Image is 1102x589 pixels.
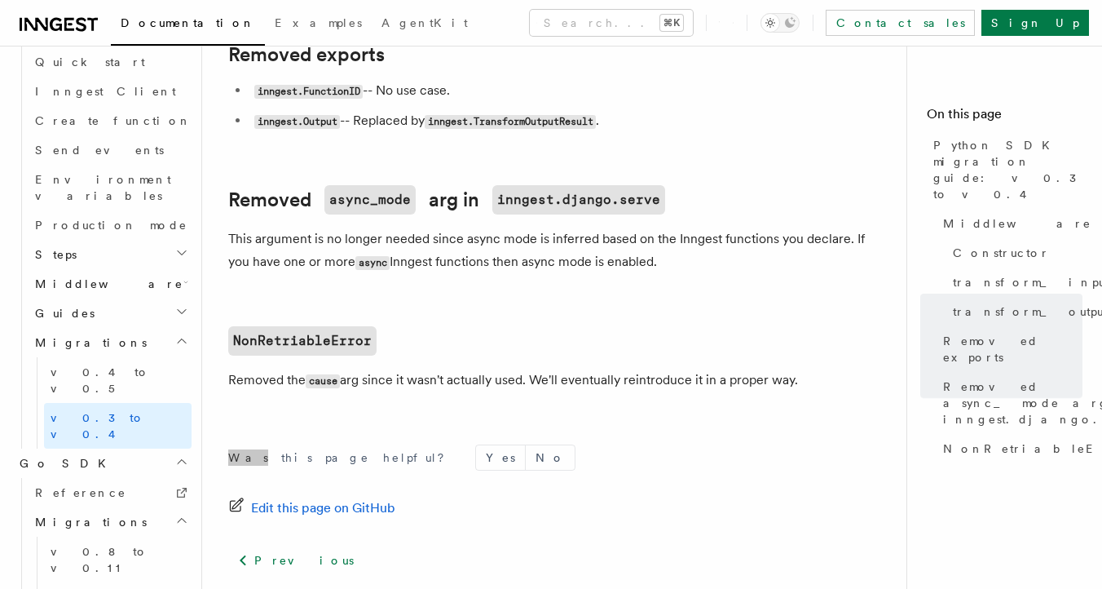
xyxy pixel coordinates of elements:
[29,77,192,106] a: Inngest Client
[937,434,1082,463] a: NonRetriableError
[29,210,192,240] a: Production mode
[372,5,478,44] a: AgentKit
[29,246,77,263] span: Steps
[29,165,192,210] a: Environment variables
[228,228,880,274] p: This argument is no longer needed since async mode is inferred based on the Inngest functions you...
[29,299,192,328] button: Guides
[228,369,880,392] p: Removed the arg since it wasn't actually used. We'll eventually reintroduce it in a proper way.
[275,16,362,29] span: Examples
[249,109,880,133] li: -- Replaced by .
[35,144,164,157] span: Send events
[946,268,1082,297] a: transform_input
[355,256,390,270] code: async
[826,10,975,36] a: Contact sales
[760,13,800,33] button: Toggle dark mode
[254,115,340,129] code: inngest.Output
[29,514,147,530] span: Migrations
[13,18,192,449] div: Python SDK
[927,131,1082,209] a: Python SDK migration guide: v0.3 to v0.4
[254,85,363,99] code: inngest.FunctionID
[228,326,377,356] a: NonRetriableError
[29,47,192,77] a: Quick start
[937,372,1082,434] a: Removed async_mode arg in inngest.django.serve
[35,486,126,499] span: Reference
[44,357,192,403] a: v0.4 to v0.5
[526,445,575,470] button: No
[933,137,1082,202] span: Python SDK migration guide: v0.3 to v0.4
[953,245,1050,261] span: Constructor
[981,10,1089,36] a: Sign Up
[476,445,525,470] button: Yes
[943,333,1082,365] span: Removed exports
[228,43,385,66] a: Removed exports
[13,449,192,478] button: Go SDK
[29,478,192,507] a: Reference
[29,328,192,357] button: Migrations
[35,114,192,127] span: Create function
[937,326,1082,372] a: Removed exports
[946,238,1082,268] a: Constructor
[35,55,145,69] span: Quick start
[306,374,340,388] code: cause
[381,16,468,29] span: AgentKit
[29,106,192,135] a: Create function
[44,537,192,582] a: v0.8 to v0.11
[228,185,665,215] a: Removedasync_modearg ininngest.django.serve
[35,219,187,232] span: Production mode
[927,104,1082,131] h4: On this page
[937,209,1082,238] a: Middleware
[51,545,148,574] span: v0.8 to v0.11
[29,305,95,321] span: Guides
[228,449,456,466] p: Was this page helpful?
[249,79,880,103] li: -- No use case.
[492,185,665,215] code: inngest.django.serve
[324,185,416,215] code: async_mode
[228,497,395,520] a: Edit this page on GitHub
[29,240,192,269] button: Steps
[946,297,1082,326] a: transform_output
[35,173,171,202] span: Environment variables
[29,507,192,537] button: Migrations
[35,85,176,98] span: Inngest Client
[29,269,192,299] button: Middleware
[29,334,147,351] span: Migrations
[111,5,265,46] a: Documentation
[44,403,192,449] a: v0.3 to v0.4
[251,497,395,520] span: Edit this page on GitHub
[425,115,596,129] code: inngest.TransformOutputResult
[943,215,1091,232] span: Middleware
[29,276,183,292] span: Middleware
[29,135,192,165] a: Send events
[13,455,116,472] span: Go SDK
[51,411,145,441] span: v0.3 to v0.4
[121,16,255,29] span: Documentation
[660,15,683,31] kbd: ⌘K
[228,546,363,575] a: Previous
[265,5,372,44] a: Examples
[51,365,150,395] span: v0.4 to v0.5
[29,357,192,449] div: Migrations
[530,10,693,36] button: Search...⌘K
